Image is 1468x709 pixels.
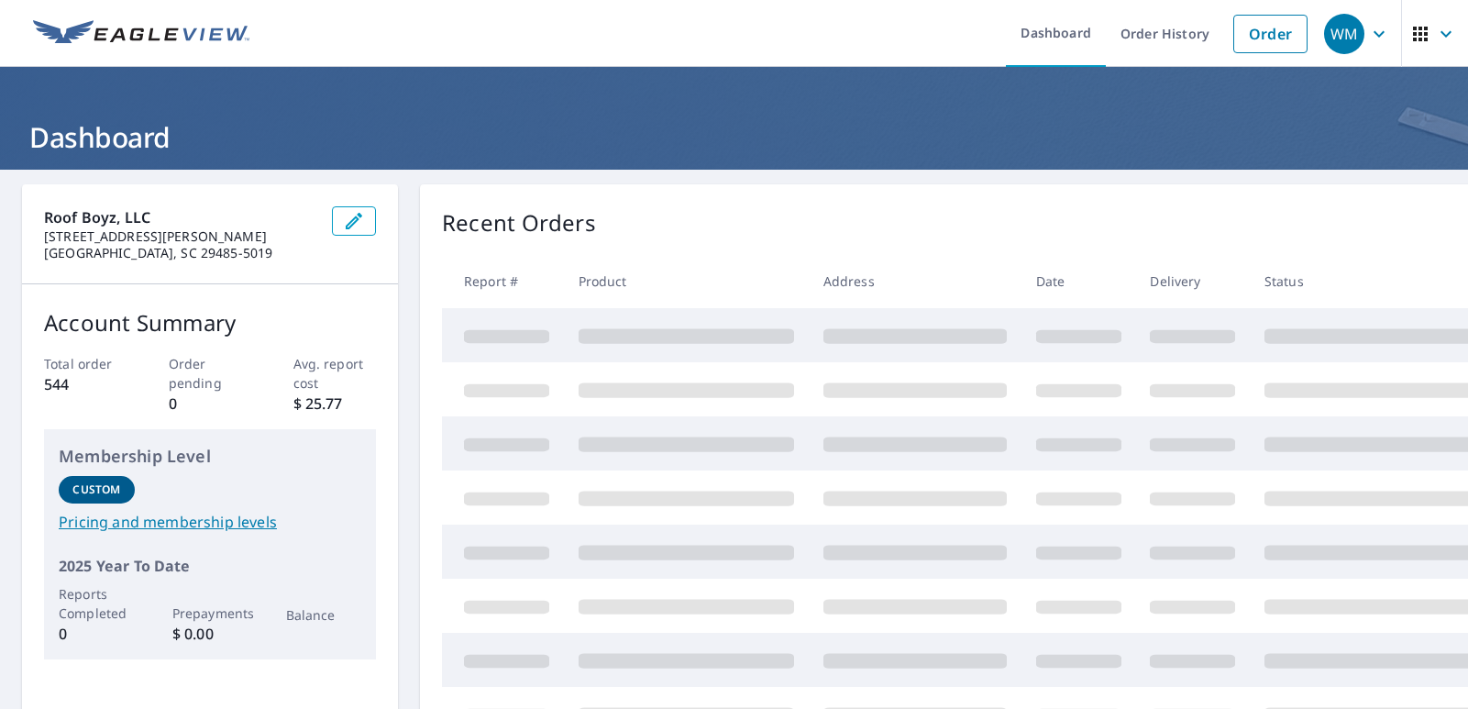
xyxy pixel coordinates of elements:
p: 2025 Year To Date [59,555,361,577]
p: Prepayments [172,604,248,623]
th: Date [1021,254,1136,308]
th: Product [564,254,809,308]
th: Report # [442,254,564,308]
p: $ 0.00 [172,623,248,645]
div: WM [1324,14,1364,54]
p: Membership Level [59,444,361,469]
p: 0 [169,393,252,415]
p: Order pending [169,354,252,393]
p: [GEOGRAPHIC_DATA], SC 29485-5019 [44,245,317,261]
a: Pricing and membership levels [59,511,361,533]
p: Account Summary [44,306,376,339]
p: Roof Boyz, LLC [44,206,317,228]
p: Avg. report cost [293,354,377,393]
h1: Dashboard [22,118,1446,156]
p: [STREET_ADDRESS][PERSON_NAME] [44,228,317,245]
th: Delivery [1135,254,1250,308]
a: Order [1233,15,1308,53]
p: Custom [72,482,120,498]
p: Reports Completed [59,584,135,623]
p: Recent Orders [442,206,596,239]
p: Balance [286,605,362,625]
p: Total order [44,354,127,373]
p: 544 [44,373,127,395]
p: $ 25.77 [293,393,377,415]
th: Address [809,254,1021,308]
img: EV Logo [33,20,249,48]
p: 0 [59,623,135,645]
